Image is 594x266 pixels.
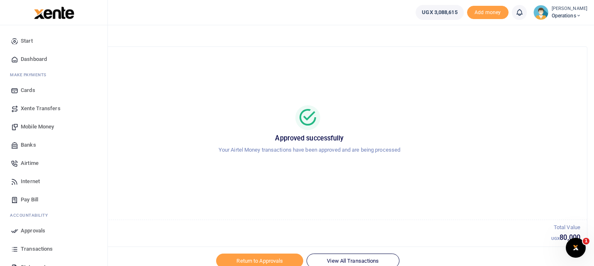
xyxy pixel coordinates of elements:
li: M [7,68,101,81]
span: Add money [467,6,509,19]
span: Cards [21,86,35,94]
span: Xente Transfers [21,104,61,113]
h5: 1 [39,234,551,242]
span: Mobile Money [21,123,54,131]
a: Start [7,32,101,50]
a: Mobile Money [7,118,101,136]
span: Approvals [21,227,45,235]
a: Dashboard [7,50,101,68]
p: Your Airtel Money transactions have been approved and are being processed [42,146,577,155]
span: Transactions [21,245,53,253]
li: Ac [7,209,101,222]
h5: 80,000 [551,234,580,242]
span: countability [16,212,48,218]
h5: Approved successfully [42,134,577,143]
a: Add money [467,9,509,15]
p: Total Value [551,223,580,232]
img: logo-large [34,7,74,19]
span: Banks [21,141,36,149]
span: Internet [21,177,40,186]
span: Dashboard [21,55,47,63]
img: profile-user [533,5,548,20]
a: Airtime [7,154,101,172]
p: Total Transactions [39,223,551,232]
iframe: Intercom live chat [566,238,586,258]
a: profile-user [PERSON_NAME] Operations [533,5,587,20]
span: UGX 3,088,615 [422,8,457,17]
a: Xente Transfers [7,99,101,118]
small: [PERSON_NAME] [552,5,587,12]
span: Pay Bill [21,196,38,204]
a: Internet [7,172,101,191]
span: Airtime [21,159,39,167]
span: 1 [583,238,589,244]
li: Wallet ballance [412,5,467,20]
span: ake Payments [14,72,46,78]
a: Cards [7,81,101,99]
span: Start [21,37,33,45]
a: Pay Bill [7,191,101,209]
span: Operations [552,12,587,19]
a: logo-small logo-large logo-large [33,9,74,15]
small: UGX [551,236,560,241]
a: Transactions [7,240,101,258]
a: Banks [7,136,101,154]
li: Toup your wallet [467,6,509,19]
a: UGX 3,088,615 [416,5,463,20]
a: Approvals [7,222,101,240]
